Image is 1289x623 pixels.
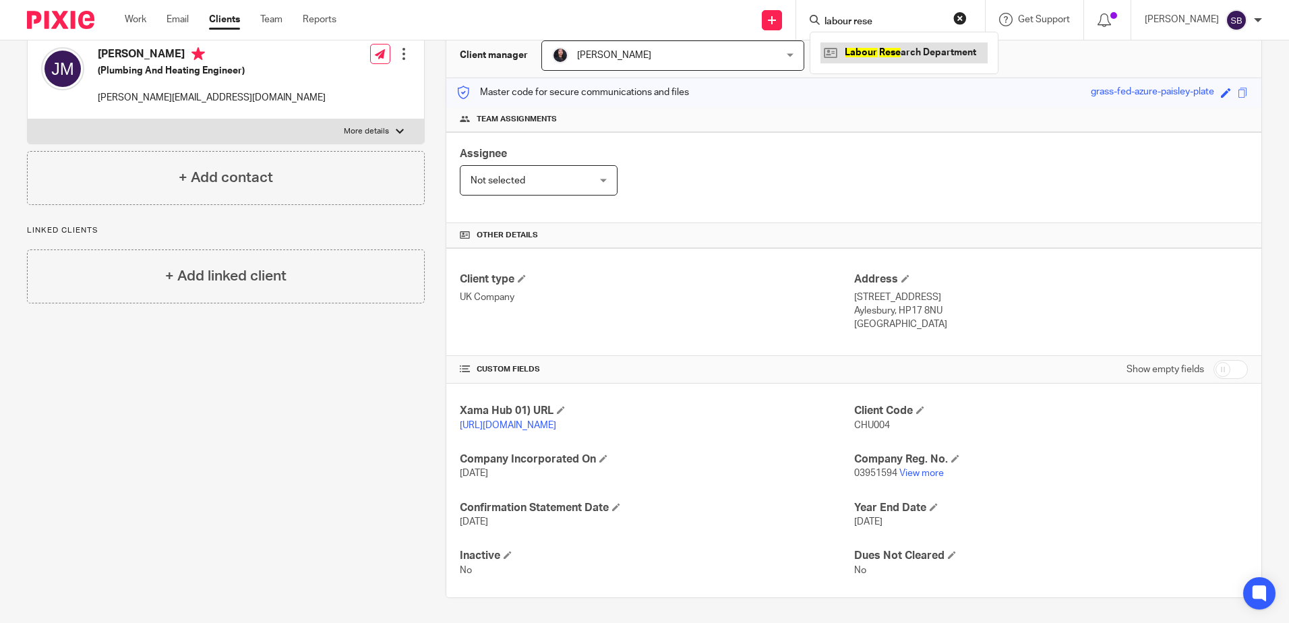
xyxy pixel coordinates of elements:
[260,13,282,26] a: Team
[854,421,890,430] span: CHU004
[344,126,389,137] p: More details
[854,318,1248,331] p: [GEOGRAPHIC_DATA]
[953,11,967,25] button: Clear
[460,421,556,430] a: [URL][DOMAIN_NAME]
[41,47,84,90] img: svg%3E
[165,266,287,287] h4: + Add linked client
[1018,15,1070,24] span: Get Support
[854,452,1248,467] h4: Company Reg. No.
[125,13,146,26] a: Work
[854,291,1248,304] p: [STREET_ADDRESS]
[460,566,472,575] span: No
[477,114,557,125] span: Team assignments
[460,469,488,478] span: [DATE]
[460,452,853,467] h4: Company Incorporated On
[552,47,568,63] img: MicrosoftTeams-image.jfif
[854,549,1248,563] h4: Dues Not Cleared
[460,404,853,418] h4: Xama Hub 01) URL
[98,64,326,78] h5: (Plumbing And Heating Engineer)
[477,230,538,241] span: Other details
[209,13,240,26] a: Clients
[460,272,853,287] h4: Client type
[1091,85,1214,100] div: grass-fed-azure-paisley-plate
[460,549,853,563] h4: Inactive
[471,176,525,185] span: Not selected
[854,469,897,478] span: 03951594
[899,469,944,478] a: View more
[460,148,507,159] span: Assignee
[854,501,1248,515] h4: Year End Date
[460,291,853,304] p: UK Company
[1145,13,1219,26] p: [PERSON_NAME]
[191,47,205,61] i: Primary
[98,91,326,105] p: [PERSON_NAME][EMAIL_ADDRESS][DOMAIN_NAME]
[98,47,326,64] h4: [PERSON_NAME]
[1127,363,1204,376] label: Show empty fields
[577,51,651,60] span: [PERSON_NAME]
[460,49,528,62] h3: Client manager
[823,16,945,28] input: Search
[1226,9,1247,31] img: svg%3E
[854,566,866,575] span: No
[460,364,853,375] h4: CUSTOM FIELDS
[854,404,1248,418] h4: Client Code
[456,86,689,99] p: Master code for secure communications and files
[179,167,273,188] h4: + Add contact
[854,304,1248,318] p: Aylesbury, HP17 8NU
[854,517,882,527] span: [DATE]
[854,272,1248,287] h4: Address
[27,225,425,236] p: Linked clients
[303,13,336,26] a: Reports
[460,501,853,515] h4: Confirmation Statement Date
[27,11,94,29] img: Pixie
[460,517,488,527] span: [DATE]
[167,13,189,26] a: Email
